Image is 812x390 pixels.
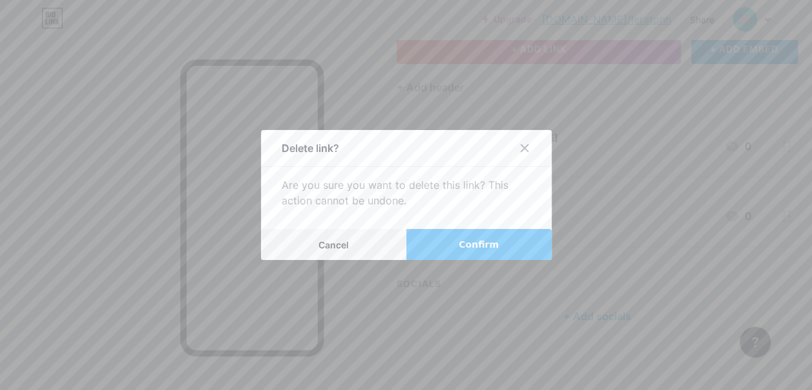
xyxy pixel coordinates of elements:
span: Cancel [318,239,349,250]
button: Confirm [406,229,552,260]
button: Cancel [261,229,406,260]
span: Confirm [459,238,499,252]
div: Are you sure you want to delete this link? This action cannot be undone. [282,177,531,208]
div: Delete link? [282,140,339,156]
